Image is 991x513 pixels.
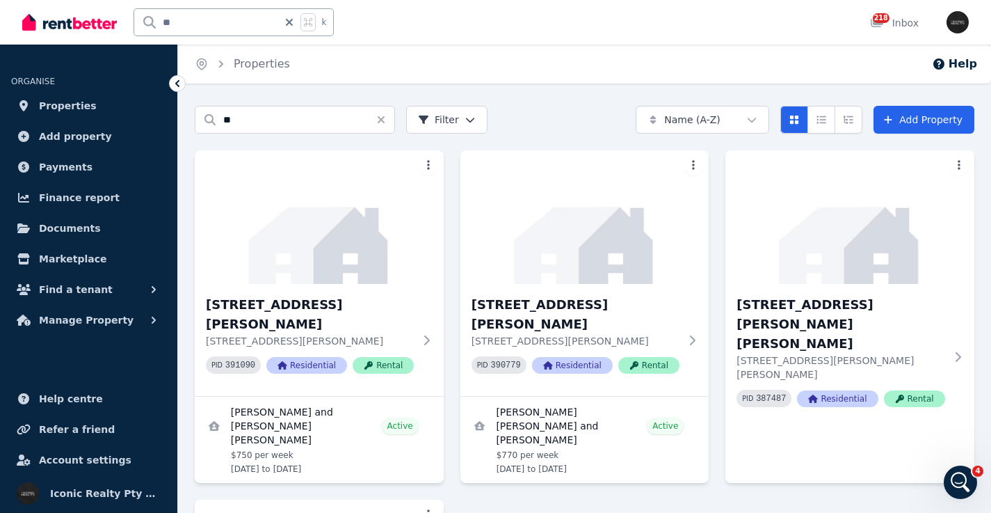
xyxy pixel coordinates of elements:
span: ORGANISE [11,77,55,86]
small: PID [477,361,488,369]
button: Find a tenant [11,276,166,303]
button: Filter [406,106,488,134]
span: Rental [353,357,414,374]
small: PID [742,395,753,402]
span: Help centre [39,390,103,407]
img: 5/11 Gould St, North Bondi - 28 [460,150,709,284]
span: Account settings [39,452,131,468]
button: Name (A-Z) [636,106,769,134]
a: Add Property [873,106,974,134]
p: [STREET_ADDRESS][PERSON_NAME][PERSON_NAME] [736,354,944,381]
button: More options [949,156,969,175]
span: Find a tenant [39,281,113,298]
a: Properties [234,57,290,70]
a: 2/11 Gould St, North Bondi - 128[STREET_ADDRESS][PERSON_NAME][STREET_ADDRESS][PERSON_NAME]PID 391... [195,150,444,396]
span: Rental [618,357,679,374]
a: View details for Alon Eshet Mizrachi and Dan Kaganowski [460,397,709,483]
span: k [321,17,326,28]
span: Properties [39,97,97,114]
nav: Breadcrumb [178,45,307,84]
a: Account settings [11,446,166,474]
span: Finance report [39,189,120,206]
a: Documents [11,214,166,242]
span: 4 [972,466,983,477]
h3: [STREET_ADDRESS][PERSON_NAME] [472,295,679,334]
span: Rental [884,390,945,407]
span: Name (A-Z) [664,113,720,127]
a: Finance report [11,184,166,212]
img: Iconic Realty Pty Ltd [946,11,969,33]
button: Expanded list view [835,106,862,134]
span: 218 [873,13,889,23]
img: Iconic Realty Pty Ltd [17,482,39,505]
button: Manage Property [11,306,166,334]
div: View options [780,106,862,134]
button: More options [419,156,438,175]
code: 390779 [491,361,521,370]
iframe: Intercom live chat [944,466,977,499]
span: Residential [532,357,613,374]
p: [STREET_ADDRESS][PERSON_NAME] [206,334,414,348]
a: 28 Spencer St, Rose Bay # - 113[STREET_ADDRESS][PERSON_NAME][PERSON_NAME][STREET_ADDRESS][PERSON_... [725,150,974,429]
span: Residential [266,357,347,374]
a: Help centre [11,385,166,413]
span: Refer a friend [39,421,115,438]
span: Payments [39,159,92,175]
span: Filter [418,113,459,127]
span: Marketplace [39,251,106,267]
img: RentBetter [22,12,117,33]
a: Marketplace [11,245,166,273]
span: Add property [39,128,112,145]
a: View details for Younes Marrakchi Yatimi and Selim Mohamed Claude Abdesselem [195,397,444,483]
span: Manage Property [39,312,134,329]
code: 387487 [756,394,786,404]
button: Help [932,56,977,72]
button: Compact list view [807,106,835,134]
div: Inbox [870,16,919,30]
h3: [STREET_ADDRESS][PERSON_NAME][PERSON_NAME] [736,295,944,354]
span: Iconic Realty Pty Ltd [50,485,161,502]
small: PID [211,361,223,369]
button: More options [684,156,703,175]
img: 28 Spencer St, Rose Bay # - 113 [725,150,974,284]
a: 5/11 Gould St, North Bondi - 28[STREET_ADDRESS][PERSON_NAME][STREET_ADDRESS][PERSON_NAME]PID 3907... [460,150,709,396]
a: Payments [11,153,166,181]
a: Properties [11,92,166,120]
img: 2/11 Gould St, North Bondi - 128 [195,150,444,284]
button: Clear search [376,106,395,134]
h3: [STREET_ADDRESS][PERSON_NAME] [206,295,414,334]
a: Add property [11,123,166,150]
button: Card view [780,106,808,134]
span: Residential [797,390,878,407]
a: Refer a friend [11,416,166,443]
code: 391090 [225,361,255,370]
span: Documents [39,220,101,237]
p: [STREET_ADDRESS][PERSON_NAME] [472,334,679,348]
